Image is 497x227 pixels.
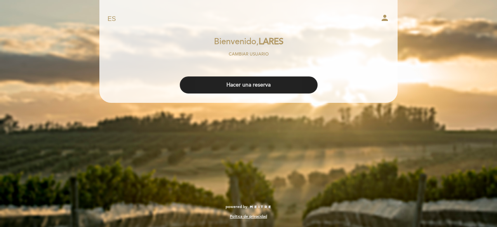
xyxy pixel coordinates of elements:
img: MEITRE [249,205,271,209]
i: person [380,13,389,23]
span: LARES [259,36,283,47]
a: powered by [226,204,271,210]
h2: Bienvenido, [214,37,283,47]
button: Cambiar usuario [226,51,271,58]
a: Bodega Oceánica [PERSON_NAME] [200,9,297,30]
button: Hacer una reserva [180,76,318,94]
a: Política de privacidad [230,214,267,219]
button: person [380,13,389,25]
span: powered by [226,204,247,210]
